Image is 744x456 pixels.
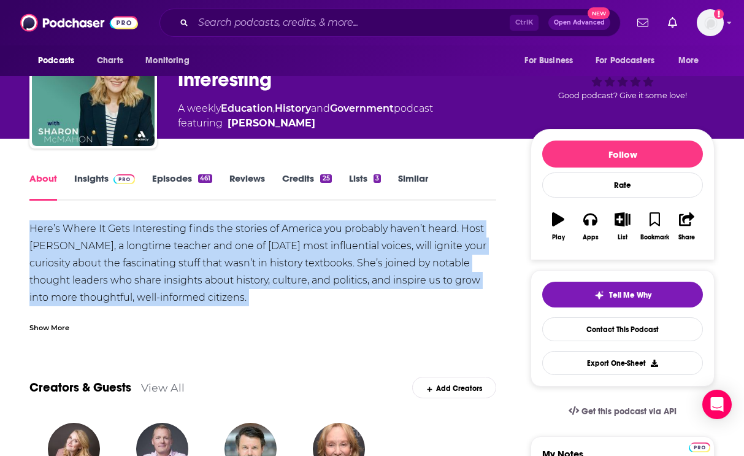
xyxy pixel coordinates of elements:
[702,390,732,419] div: Open Intercom Messenger
[574,204,606,249] button: Apps
[398,172,428,201] a: Similar
[542,351,703,375] button: Export One-Sheet
[588,49,672,72] button: open menu
[113,174,135,184] img: Podchaser Pro
[145,52,189,69] span: Monitoring
[29,49,90,72] button: open menu
[632,12,653,33] a: Show notifications dropdown
[320,174,331,183] div: 25
[282,172,331,201] a: Credits25
[671,204,703,249] button: Share
[349,172,381,201] a: Lists3
[178,116,433,131] span: featuring
[38,52,74,69] span: Podcasts
[559,396,686,427] a: Get this podcast via API
[588,7,610,19] span: New
[273,102,275,114] span: ,
[29,380,131,395] a: Creators & Guests
[330,102,394,114] a: Government
[32,23,155,146] img: Here's Where It Gets Interesting
[152,172,212,201] a: Episodes461
[542,172,703,198] div: Rate
[275,102,311,114] a: History
[618,234,627,241] div: List
[141,381,185,394] a: View All
[524,52,573,69] span: For Business
[697,9,724,36] img: User Profile
[374,174,381,183] div: 3
[558,91,687,100] span: Good podcast? Give it some love!
[229,172,265,201] a: Reviews
[198,174,212,183] div: 461
[594,290,604,300] img: tell me why sparkle
[552,234,565,241] div: Play
[689,441,710,452] a: Pro website
[97,52,123,69] span: Charts
[193,13,510,33] input: Search podcasts, credits, & more...
[510,15,539,31] span: Ctrl K
[639,204,670,249] button: Bookmark
[228,116,315,131] a: Sharon McMahon
[542,317,703,341] a: Contact This Podcast
[516,49,588,72] button: open menu
[311,102,330,114] span: and
[583,234,599,241] div: Apps
[159,9,621,37] div: Search podcasts, credits, & more...
[596,52,654,69] span: For Podcasters
[607,204,639,249] button: List
[542,282,703,307] button: tell me why sparkleTell Me Why
[178,101,433,131] div: A weekly podcast
[548,15,610,30] button: Open AdvancedNew
[137,49,205,72] button: open menu
[678,52,699,69] span: More
[714,9,724,19] svg: Add a profile image
[29,172,57,201] a: About
[74,172,135,201] a: InsightsPodchaser Pro
[412,377,496,398] div: Add Creators
[689,442,710,452] img: Podchaser Pro
[29,220,496,323] div: Here’s Where It Gets Interesting finds the stories of America you probably haven’t heard. Host [P...
[678,234,695,241] div: Share
[663,12,682,33] a: Show notifications dropdown
[670,49,715,72] button: open menu
[542,204,574,249] button: Play
[609,290,651,300] span: Tell Me Why
[542,141,703,168] button: Follow
[554,20,605,26] span: Open Advanced
[640,234,669,241] div: Bookmark
[20,11,138,34] img: Podchaser - Follow, Share and Rate Podcasts
[89,49,131,72] a: Charts
[697,9,724,36] span: Logged in as calellac
[221,102,273,114] a: Education
[581,406,677,417] span: Get this podcast via API
[697,9,724,36] button: Show profile menu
